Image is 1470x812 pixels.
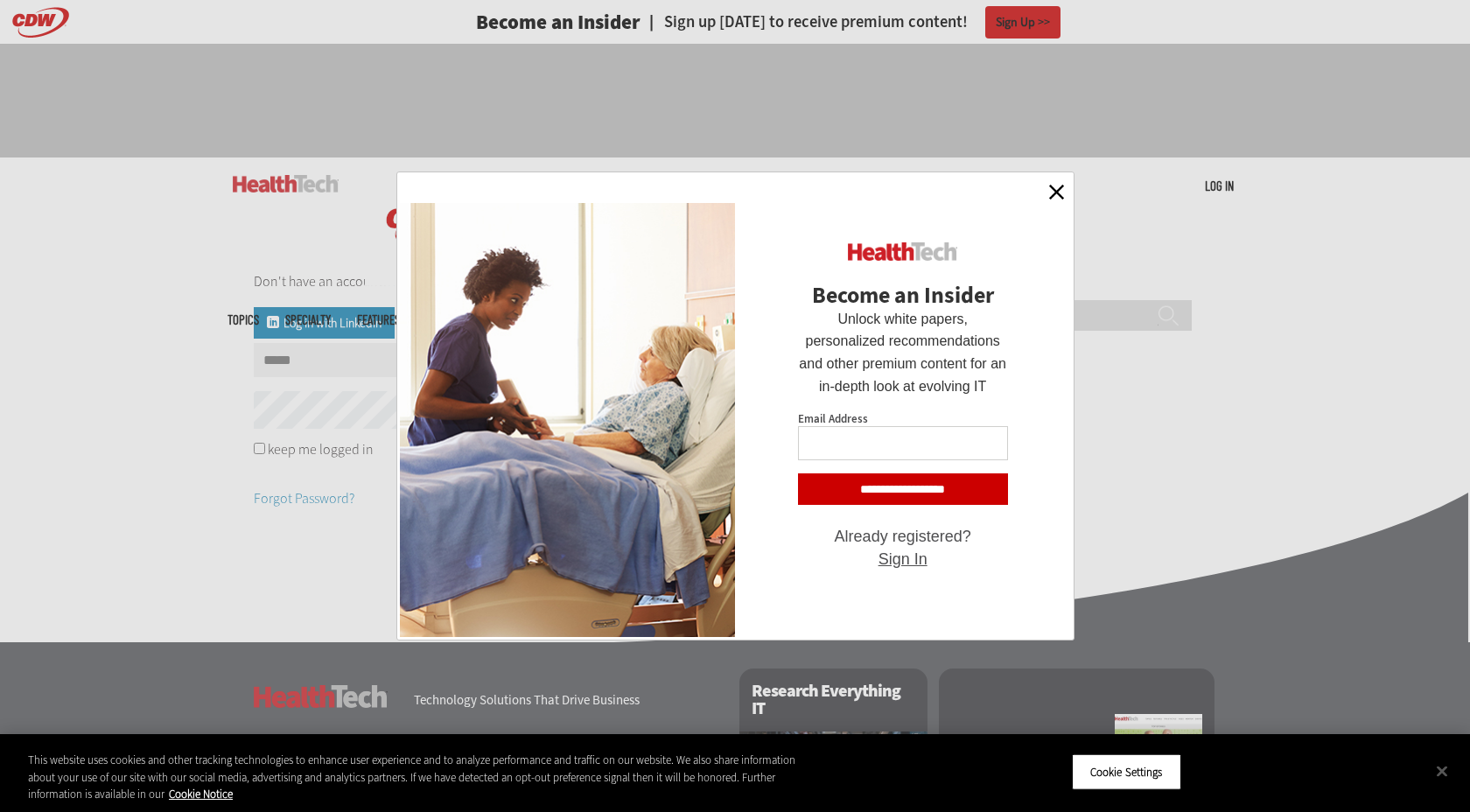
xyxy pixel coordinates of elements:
button: Cookie Settings [1072,753,1181,790]
p: Unlock white papers, personalized recommendations and other premium content for an in-depth look ... [798,308,1008,397]
img: cdw insider logo [848,242,957,261]
div: Already registered? [798,531,1008,565]
button: Close [1049,180,1067,198]
span: Become an Insider [414,182,992,196]
button: Close [1423,752,1461,790]
span: Become an Insider [812,280,994,310]
a: Sign In [878,550,927,568]
a: More information about your privacy [169,787,233,801]
div: This website uses cookies and other tracking technologies to enhance user experience and to analy... [28,752,808,803]
label: Email Address [798,411,868,426]
img: cdw insider signup [400,203,735,637]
